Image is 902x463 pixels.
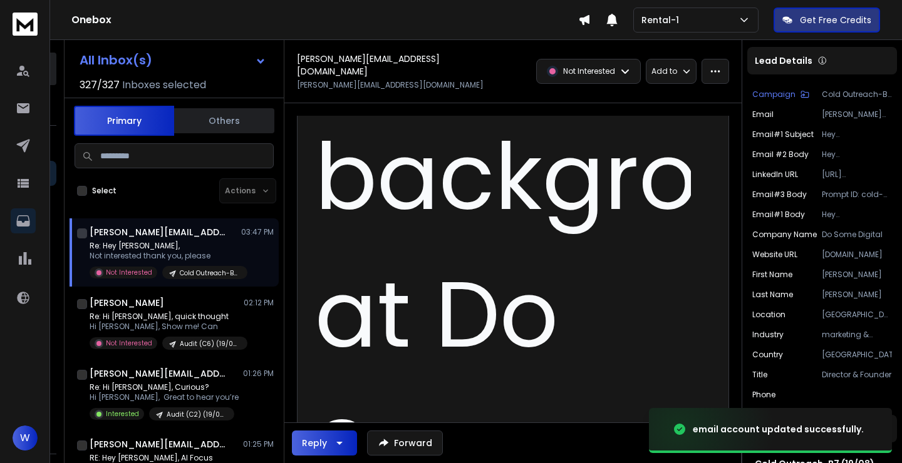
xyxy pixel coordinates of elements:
button: Forward [367,430,443,455]
p: Lead Details [755,54,812,67]
p: Hi [PERSON_NAME], Show me! Can [90,322,240,332]
div: Reply [302,437,327,449]
label: Select [92,186,117,196]
p: title [752,370,767,380]
p: Not Interested [106,338,152,348]
p: Website URL [752,250,797,260]
button: Get Free Credits [774,8,880,33]
p: Last Name [752,290,793,300]
p: [GEOGRAPHIC_DATA] [822,350,892,360]
p: RE: Hey [PERSON_NAME], AI Focus [90,453,240,463]
p: Not Interested [106,268,152,277]
button: W [13,425,38,450]
p: 01:25 PM [243,439,274,449]
img: logo [13,13,38,36]
button: Campaign [752,89,809,99]
p: Re: Hi [PERSON_NAME], quick thought [90,312,240,322]
p: Company Name [752,230,817,240]
p: Hey [PERSON_NAME],<br>Just following up 🙂<br><br>Most companies burn their domains with bad cold ... [822,150,892,160]
p: Location [752,310,785,320]
div: email account updated successfully. [693,423,864,435]
h1: All Inbox(s) [80,54,152,66]
h1: [PERSON_NAME][EMAIL_ADDRESS][DOMAIN_NAME] [297,53,509,78]
p: Industry [752,330,784,340]
button: Reply [292,430,357,455]
p: [URL][DOMAIN_NAME][PERSON_NAME] [822,170,892,180]
h1: Onebox [71,13,578,28]
p: LinkedIn URL [752,170,798,180]
p: 01:26 PM [243,369,274,379]
p: Prompt ID: cold-ai-reply-b7 (cold outreach) [822,190,892,200]
button: All Inbox(s) [70,48,276,73]
p: Add to [651,66,677,76]
p: Director & Founder [822,370,892,380]
p: Get Free Credits [800,14,871,26]
p: Rental-1 [641,14,684,26]
h1: [PERSON_NAME][EMAIL_ADDRESS][DOMAIN_NAME] [90,438,227,450]
p: Re: Hi [PERSON_NAME], Curious? [90,382,239,392]
p: Email #2 Body [752,150,809,160]
p: Email [752,109,774,120]
h1: [PERSON_NAME][EMAIL_ADDRESS][DOMAIN_NAME] [90,226,227,238]
p: Interested [106,409,139,419]
p: Hey [PERSON_NAME],<br><br>I noticed your unique background at Do Some Digital, blending client an... [822,210,892,220]
p: Re: Hey [PERSON_NAME], [90,241,240,251]
p: Email#1 Subject [752,130,814,140]
p: [GEOGRAPHIC_DATA], [GEOGRAPHIC_DATA] [822,310,892,320]
p: Not Interested [563,66,615,76]
p: Hi [PERSON_NAME], Great to hear you’re [90,392,239,402]
p: [PERSON_NAME] [822,290,892,300]
p: [PERSON_NAME][EMAIL_ADDRESS][DOMAIN_NAME] [822,109,892,120]
p: [PERSON_NAME] [822,270,892,280]
p: Do Some Digital [822,230,892,240]
p: Phone [752,390,775,400]
p: marketing & advertising [822,330,892,340]
button: Primary [74,106,174,136]
button: Others [174,107,274,135]
p: 02:12 PM [244,298,274,308]
p: [DOMAIN_NAME] [822,250,892,260]
p: Country [752,350,783,360]
p: Cold Outreach-B7 (19/08) [822,89,892,99]
p: Audit (C2) (19/08) [167,410,227,419]
h1: [PERSON_NAME] [90,297,164,309]
span: 327 / 327 [80,78,120,93]
p: [PERSON_NAME][EMAIL_ADDRESS][DOMAIN_NAME] [297,80,484,90]
p: Cold Outreach-B7 (19/08) [180,268,240,278]
p: Audit (C6) (19/08) [180,339,240,349]
p: First Name [752,270,792,280]
h3: Inboxes selected [122,78,206,93]
p: 03:47 PM [241,227,274,237]
p: Campaign [752,89,796,99]
h1: [PERSON_NAME][EMAIL_ADDRESS][DOMAIN_NAME] [90,367,227,380]
p: Not interested thank you, please [90,251,240,261]
p: Email#3 Body [752,190,807,200]
p: Hey [PERSON_NAME], [822,130,892,140]
p: Email#1 Body [752,210,805,220]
